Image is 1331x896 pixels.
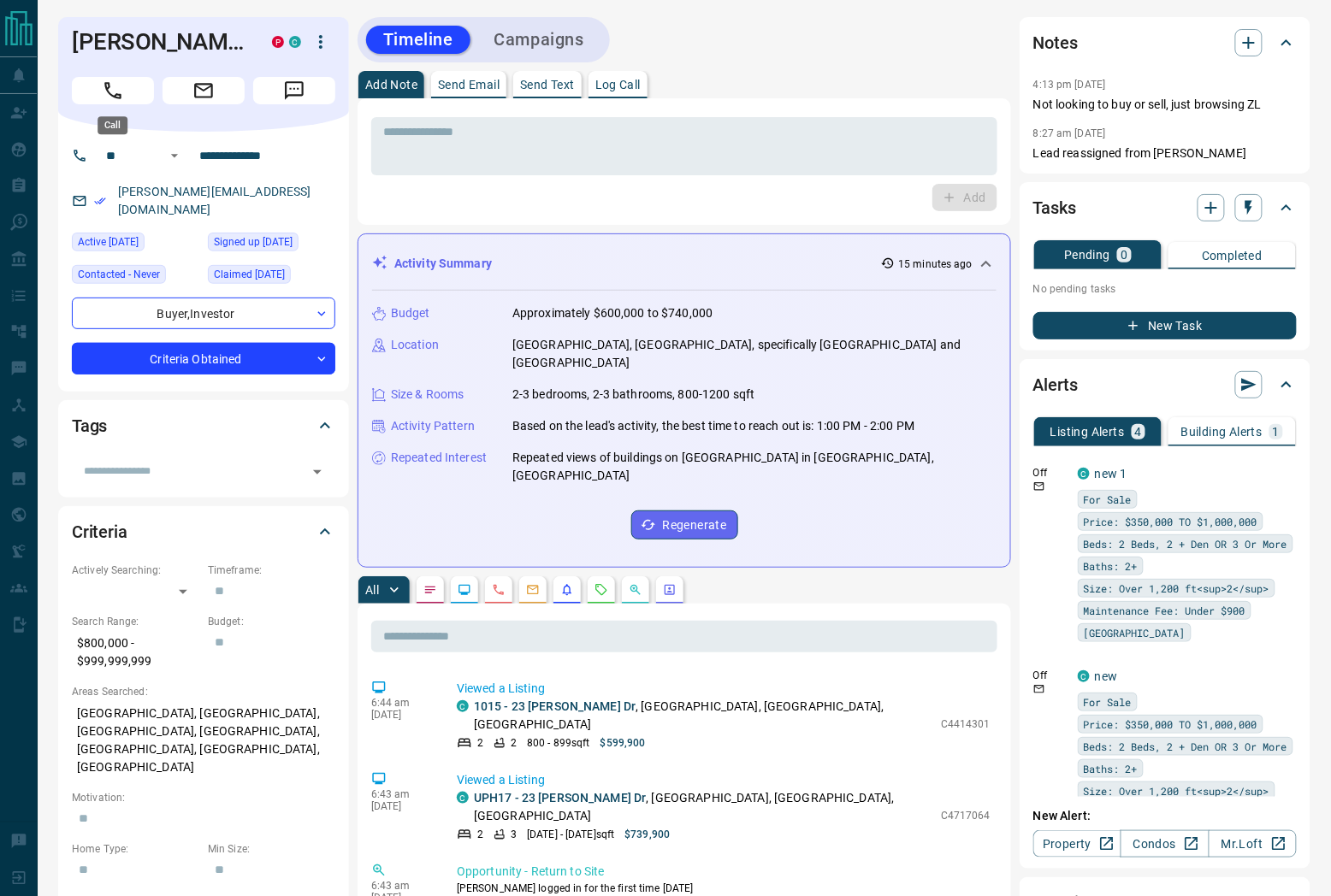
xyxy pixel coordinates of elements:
[72,629,199,675] p: $800,000 - $999,999,999
[1033,465,1068,480] p: Off
[289,36,301,48] div: condos.ca
[208,265,335,289] div: Tue Sep 07 2021
[391,336,439,354] p: Location
[1084,513,1257,530] span: Price: $350,000 TO $1,000,000
[1095,467,1127,480] a: new 1
[365,79,417,91] p: Add Note
[72,563,199,578] p: Actively Searching:
[391,386,464,404] p: Size & Rooms
[898,256,973,272] p: 15 minutes ago
[474,791,647,805] a: UPH17 - 23 [PERSON_NAME] Dr
[1084,602,1245,619] span: Maintenance Fee: Under $900
[457,771,991,789] p: Viewed a Listing
[1033,96,1297,114] p: Not looking to buy or sell, just browsing ZL
[1202,250,1263,262] p: Completed
[72,790,335,805] p: Motivation:
[457,700,469,712] div: condos.ca
[1033,371,1078,398] h2: Alerts
[477,26,601,54] button: Campaigns
[164,145,185,166] button: Open
[72,298,335,329] div: Buyer , Investor
[1033,807,1297,825] p: New Alert:
[72,412,107,439] h2: Tags
[1084,738,1287,755] span: Beds: 2 Beds, 2 + Den OR 3 Or More
[1273,426,1280,438] p: 1
[1050,426,1125,438] p: Listing Alerts
[1181,426,1263,438] p: Building Alerts
[305,460,329,484] button: Open
[1033,29,1078,56] h2: Notes
[371,788,431,800] p: 6:43 am
[365,584,379,596] p: All
[1064,249,1110,261] p: Pending
[527,827,614,842] p: [DATE] - [DATE] sqft
[72,841,199,857] p: Home Type:
[595,583,608,597] svg: Requests
[624,827,670,842] p: $739,900
[1033,79,1106,91] p: 4:13 pm [DATE]
[1084,580,1269,597] span: Size: Over 1,200 ft<sup>2</sup>
[457,881,991,896] p: [PERSON_NAME] logged in for the first time [DATE]
[208,841,335,857] p: Min Size:
[631,510,738,539] button: Regenerate
[512,417,914,435] p: Based on the lead's activity, the best time to reach out is: 1:00 PM - 2:00 PM
[208,563,335,578] p: Timeframe:
[600,735,646,751] p: $599,900
[1084,535,1287,552] span: Beds: 2 Beds, 2 + Den OR 3 Or More
[72,614,199,629] p: Search Range:
[512,336,997,372] p: [GEOGRAPHIC_DATA], [GEOGRAPHIC_DATA], specifically [GEOGRAPHIC_DATA] and [GEOGRAPHIC_DATA]
[512,386,755,404] p: 2-3 bedrooms, 2-3 bathrooms, 800-1200 sqft
[371,697,431,709] p: 6:44 am
[1084,693,1132,710] span: For Sale
[457,680,991,698] p: Viewed a Listing
[1033,830,1121,858] a: Property
[1084,557,1138,575] span: Baths: 2+
[560,583,574,597] svg: Listing Alerts
[371,880,431,892] p: 6:43 am
[371,709,431,721] p: [DATE]
[1121,249,1127,261] p: 0
[1033,276,1297,302] p: No pending tasks
[477,827,483,842] p: 2
[492,583,506,597] svg: Calls
[1033,364,1297,405] div: Alerts
[72,511,335,552] div: Criteria
[1033,312,1297,339] button: New Task
[371,800,431,812] p: [DATE]
[438,79,500,91] p: Send Email
[78,233,139,251] span: Active [DATE]
[457,792,469,804] div: condos.ca
[941,808,991,823] p: C4717064
[629,583,642,597] svg: Opportunities
[526,583,540,597] svg: Emails
[1084,782,1269,799] span: Size: Over 1,200 ft<sup>2</sup>
[391,304,430,322] p: Budget
[1084,716,1257,733] span: Price: $350,000 TO $1,000,000
[477,735,483,751] p: 2
[1033,683,1045,695] svg: Email
[72,77,154,104] span: Call
[366,26,470,54] button: Timeline
[1033,668,1068,683] p: Off
[72,343,335,374] div: Criteria Obtained
[474,789,932,825] p: , [GEOGRAPHIC_DATA], [GEOGRAPHIC_DATA], [GEOGRAPHIC_DATA]
[372,248,997,280] div: Activity Summary15 minutes ago
[1033,480,1045,492] svg: Email
[98,116,127,134] div: Call
[457,863,991,881] p: Opportunity - Return to Site
[253,77,335,104] span: Message
[941,716,991,732] p: C4414301
[72,699,335,781] p: [GEOGRAPHIC_DATA], [GEOGRAPHIC_DATA], [GEOGRAPHIC_DATA], [GEOGRAPHIC_DATA], [GEOGRAPHIC_DATA], [G...
[118,185,311,216] a: [PERSON_NAME][EMAIL_ADDRESS][DOMAIN_NAME]
[511,827,517,842] p: 3
[1033,187,1297,228] div: Tasks
[1135,426,1142,438] p: 4
[1209,830,1297,858] a: Mr.Loft
[391,417,475,435] p: Activity Pattern
[1078,670,1090,682] div: condos.ca
[527,735,589,751] p: 800 - 899 sqft
[595,79,641,91] p: Log Call
[78,266,160,283] span: Contacted - Never
[208,614,335,629] p: Budget:
[72,233,199,256] div: Tue Sep 09 2025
